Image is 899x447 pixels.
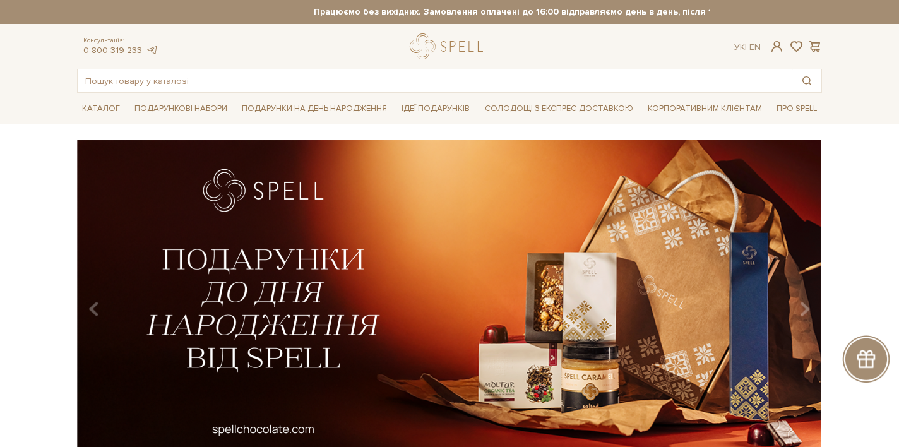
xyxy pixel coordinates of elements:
a: 0 800 319 233 [83,45,142,56]
span: | [745,42,747,52]
span: Каталог [77,99,125,119]
a: Корпоративним клієнтам [643,98,767,119]
input: Пошук товару у каталозі [78,69,792,92]
a: telegram [145,45,158,56]
button: Пошук товару у каталозі [792,69,821,92]
a: En [749,42,761,52]
span: Консультація: [83,37,158,45]
div: Ук [734,42,761,53]
span: Про Spell [771,99,822,119]
a: Солодощі з експрес-доставкою [480,98,638,119]
span: Подарункові набори [129,99,232,119]
span: Подарунки на День народження [237,99,392,119]
span: Ідеї подарунків [396,99,475,119]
